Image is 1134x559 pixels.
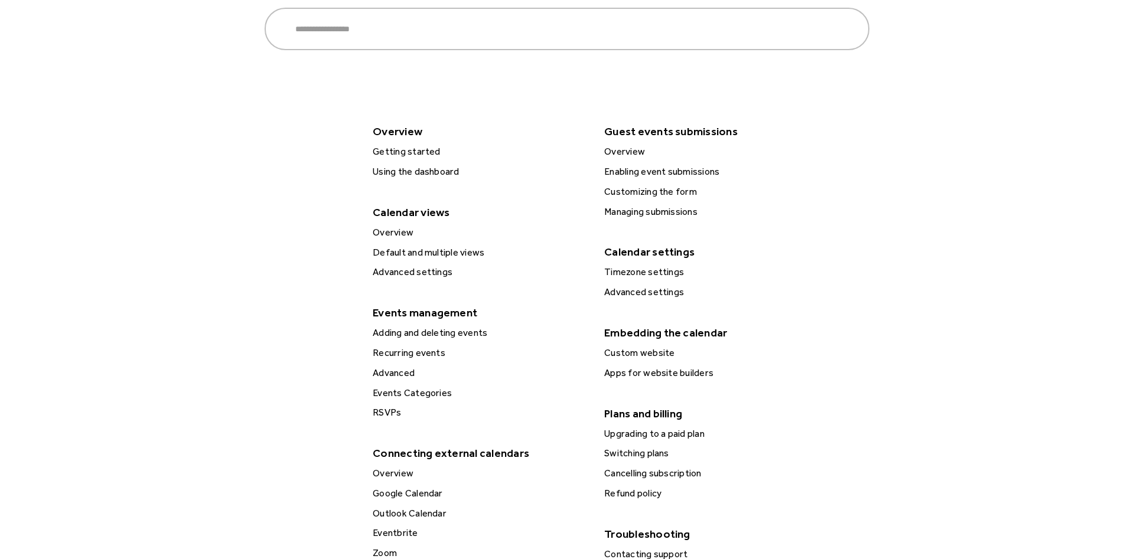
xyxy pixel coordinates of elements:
div: Managing submissions [601,204,822,220]
div: Refund policy [601,486,822,501]
div: Enabling event submissions [601,164,822,179]
a: Timezone settings [599,264,822,280]
div: Advanced [369,365,590,381]
div: Guest events submissions [598,121,820,142]
div: Advanced settings [601,285,822,300]
a: Refund policy [599,486,822,501]
a: Default and multiple views [368,245,590,260]
a: Upgrading to a paid plan [599,426,822,442]
div: Switching plans [601,446,822,461]
a: Overview [368,225,590,240]
div: Cancelling subscription [601,466,822,481]
div: Getting started [369,144,590,159]
div: Customizing the form [601,184,822,200]
div: Default and multiple views [369,245,590,260]
div: Connecting external calendars [367,443,589,463]
a: Getting started [368,144,590,159]
a: Apps for website builders [599,365,822,381]
div: Using the dashboard [369,164,590,179]
div: Upgrading to a paid plan [601,426,822,442]
a: Using the dashboard [368,164,590,179]
a: Customizing the form [599,184,822,200]
a: Adding and deleting events [368,325,590,341]
div: Adding and deleting events [369,325,590,341]
div: Overview [601,144,822,159]
a: RSVPs [368,405,590,420]
a: Recurring events [368,345,590,361]
div: Overview [369,466,590,481]
div: RSVPs [369,405,590,420]
a: Overview [599,144,822,159]
div: Custom website [601,345,822,361]
div: Troubleshooting [598,524,820,544]
a: Advanced settings [599,285,822,300]
div: Overview [369,225,590,240]
div: Events Categories [369,385,590,401]
a: Outlook Calendar [368,506,590,521]
div: Outlook Calendar [369,506,590,521]
div: Advanced settings [369,264,590,280]
a: Custom website [599,345,822,361]
div: Embedding the calendar [598,322,820,343]
a: Advanced settings [368,264,590,280]
div: Google Calendar [369,486,590,501]
a: Eventbrite [368,525,590,541]
div: Eventbrite [369,525,590,541]
div: Plans and billing [598,403,820,424]
a: Google Calendar [368,486,590,501]
div: Events management [367,302,589,323]
div: Timezone settings [601,264,822,280]
div: Calendar views [367,202,589,223]
a: Managing submissions [599,204,822,220]
a: Enabling event submissions [599,164,822,179]
a: Advanced [368,365,590,381]
div: Overview [367,121,589,142]
div: Calendar settings [598,241,820,262]
a: Events Categories [368,385,590,401]
div: Recurring events [369,345,590,361]
a: Overview [368,466,590,481]
a: Cancelling subscription [599,466,822,481]
div: Apps for website builders [601,365,822,381]
a: Switching plans [599,446,822,461]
